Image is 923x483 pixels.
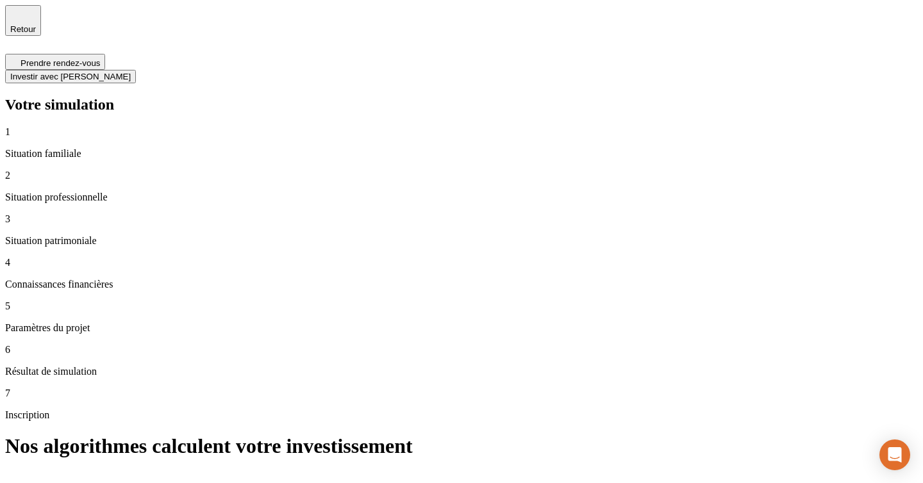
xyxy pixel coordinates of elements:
span: Prendre rendez-vous [21,58,100,68]
p: 3 [5,213,918,225]
p: 6 [5,344,918,356]
p: Situation professionnelle [5,192,918,203]
p: Situation familiale [5,148,918,160]
span: Retour [10,24,36,34]
p: 4 [5,257,918,268]
p: Inscription [5,409,918,421]
div: Open Intercom Messenger [879,439,910,470]
p: 1 [5,126,918,138]
button: Prendre rendez-vous [5,54,105,70]
p: Paramètres du projet [5,322,918,334]
h1: Nos algorithmes calculent votre investissement [5,434,918,458]
p: Connaissances financières [5,279,918,290]
p: 7 [5,388,918,399]
p: 5 [5,300,918,312]
button: Investir avec [PERSON_NAME] [5,70,136,83]
button: Retour [5,5,41,36]
h2: Votre simulation [5,96,918,113]
p: 2 [5,170,918,181]
span: Investir avec [PERSON_NAME] [10,72,131,81]
p: Situation patrimoniale [5,235,918,247]
p: Résultat de simulation [5,366,918,377]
